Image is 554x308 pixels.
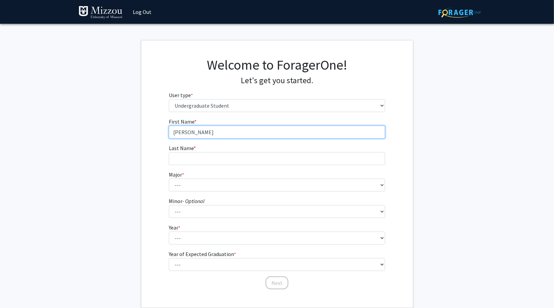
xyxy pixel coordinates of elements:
[169,57,385,73] h1: Welcome to ForagerOne!
[169,197,204,205] label: Minor
[169,91,193,99] label: User type
[182,198,204,204] i: - Optional
[78,6,123,19] img: University of Missouri Logo
[169,118,194,125] span: First Name
[5,277,29,303] iframe: Chat
[169,145,194,151] span: Last Name
[169,170,184,179] label: Major
[169,250,236,258] label: Year of Expected Graduation
[439,7,481,18] img: ForagerOne Logo
[266,276,288,289] button: Next
[169,223,180,232] label: Year
[169,76,385,86] h4: Let's get you started.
